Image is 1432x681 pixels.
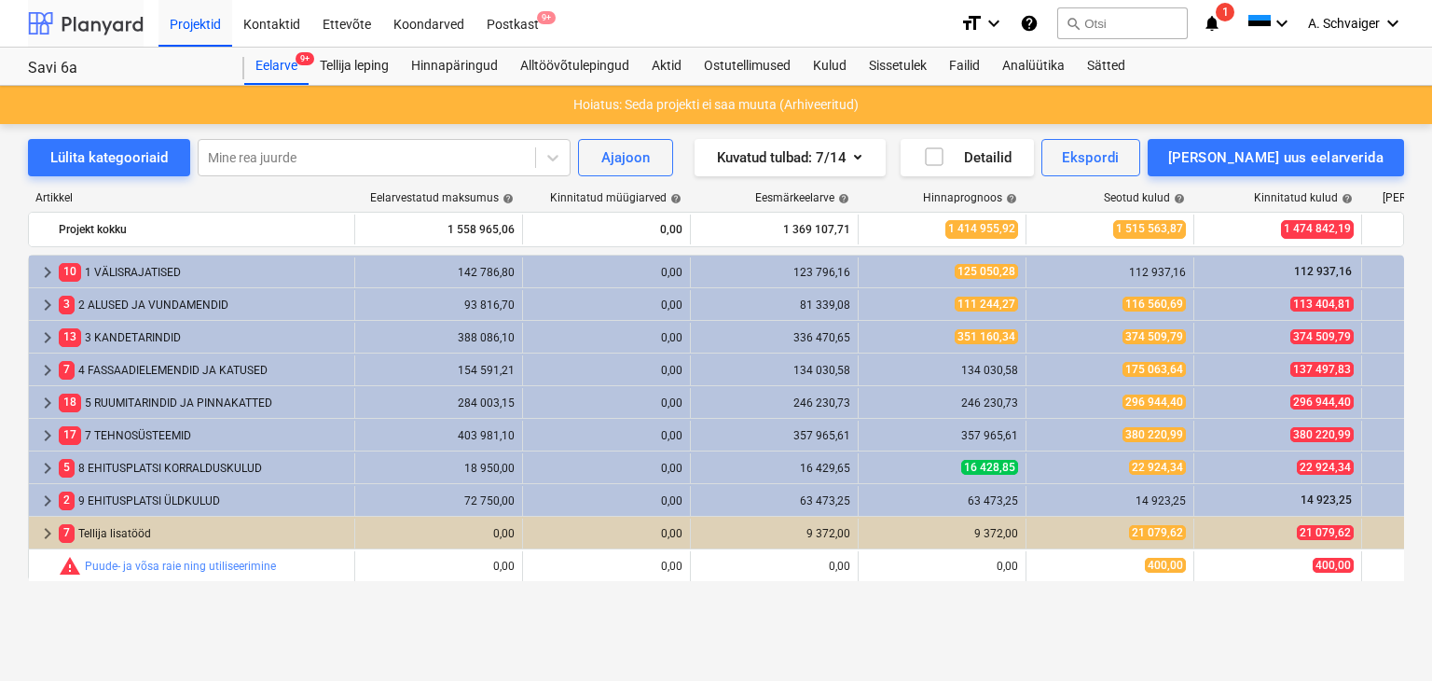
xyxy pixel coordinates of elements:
span: 125 050,28 [955,264,1018,279]
div: 4 FASSAADIELEMENDID JA KATUSED [59,355,347,385]
div: 134 030,58 [698,364,850,377]
div: 9 EHITUSPLATSI ÜLDKULUD [59,486,347,516]
span: 21 079,62 [1129,525,1186,540]
span: 296 944,40 [1290,395,1354,410]
span: 1 414 955,92 [945,220,1018,238]
div: 1 369 107,71 [698,215,850,244]
span: 112 937,16 [1292,265,1354,278]
div: Ekspordi [1062,146,1119,170]
span: 374 509,79 [1290,329,1354,344]
span: help [499,193,514,204]
div: 246 230,73 [698,396,850,410]
div: 0,00 [530,494,682,507]
span: 5 [59,459,75,477]
span: keyboard_arrow_right [36,327,59,349]
div: 0,00 [530,364,682,377]
span: 7 [59,361,75,379]
div: Seotud kulud [1104,191,1185,204]
div: 112 937,16 [1034,266,1186,279]
button: Detailid [901,139,1034,176]
span: 1 [1216,3,1234,21]
div: Tellija lisatööd [59,519,347,549]
div: 142 786,80 [363,266,515,279]
div: 0,00 [866,560,1018,573]
span: 380 220,99 [1122,427,1186,442]
i: notifications [1203,12,1221,35]
span: 18 [59,394,81,411]
span: 21 079,62 [1297,525,1354,540]
div: 0,00 [530,527,682,540]
span: 175 063,64 [1122,362,1186,377]
div: 0,00 [698,560,850,573]
a: Sätted [1076,48,1136,85]
a: Kulud [802,48,858,85]
span: 113 404,81 [1290,297,1354,312]
div: Alltöövõtulepingud [509,48,640,85]
span: keyboard_arrow_right [36,261,59,284]
span: 13 [59,328,81,346]
span: 351 160,34 [955,329,1018,344]
div: 0,00 [363,560,515,573]
div: 9 372,00 [698,527,850,540]
a: Ostutellimused [693,48,802,85]
div: 154 591,21 [363,364,515,377]
i: format_size [960,12,983,35]
span: search [1066,16,1081,31]
span: 14 923,25 [1299,493,1354,507]
button: Ekspordi [1041,139,1139,176]
div: 123 796,16 [698,266,850,279]
div: 93 816,70 [363,299,515,312]
div: Lülita kategooriaid [50,146,168,170]
button: Lülita kategooriaid [28,139,190,176]
div: Failid [938,48,991,85]
span: 296 944,40 [1122,395,1186,410]
a: Puude- ja võsa raie ning utiliseerimine [85,560,276,573]
span: 22 924,34 [1297,460,1354,475]
span: 1 474 842,19 [1281,220,1354,238]
span: 22 924,34 [1129,460,1186,475]
span: 16 428,85 [961,460,1018,475]
span: keyboard_arrow_right [36,392,59,414]
a: Eelarve9+ [244,48,309,85]
span: 17 [59,426,81,444]
div: Kinnitatud kulud [1254,191,1353,204]
a: Tellija leping [309,48,400,85]
div: Savi 6a [28,59,222,78]
span: 1 515 563,87 [1113,220,1186,238]
a: Hinnapäringud [400,48,509,85]
div: 7 TEHNOSÜSTEEMID [59,421,347,451]
span: help [667,193,682,204]
i: Abikeskus [1020,12,1039,35]
div: 0,00 [530,331,682,344]
div: 357 965,61 [698,429,850,442]
div: 0,00 [530,560,682,573]
div: 63 473,25 [866,494,1018,507]
span: 2 [59,492,75,509]
div: Projekt kokku [59,215,347,244]
div: 2 ALUSED JA VUNDAMENDID [59,290,347,320]
div: 0,00 [530,215,682,244]
a: Sissetulek [858,48,938,85]
div: 403 981,10 [363,429,515,442]
div: Aktid [640,48,693,85]
span: 7 [59,524,75,542]
div: Hinnaprognoos [923,191,1017,204]
div: 284 003,15 [363,396,515,410]
div: 1 VÄLISRAJATISED [59,257,347,287]
div: 72 750,00 [363,494,515,507]
span: A. Schvaiger [1308,16,1380,31]
button: [PERSON_NAME] uus eelarverida [1148,139,1404,176]
span: Seotud kulud ületavad prognoosi [59,555,81,577]
span: help [834,193,849,204]
span: help [1338,193,1353,204]
div: 0,00 [530,266,682,279]
span: keyboard_arrow_right [36,522,59,545]
div: 0,00 [363,527,515,540]
span: help [1170,193,1185,204]
i: keyboard_arrow_down [1271,12,1293,35]
span: 400,00 [1313,558,1354,573]
span: 380 220,99 [1290,427,1354,442]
